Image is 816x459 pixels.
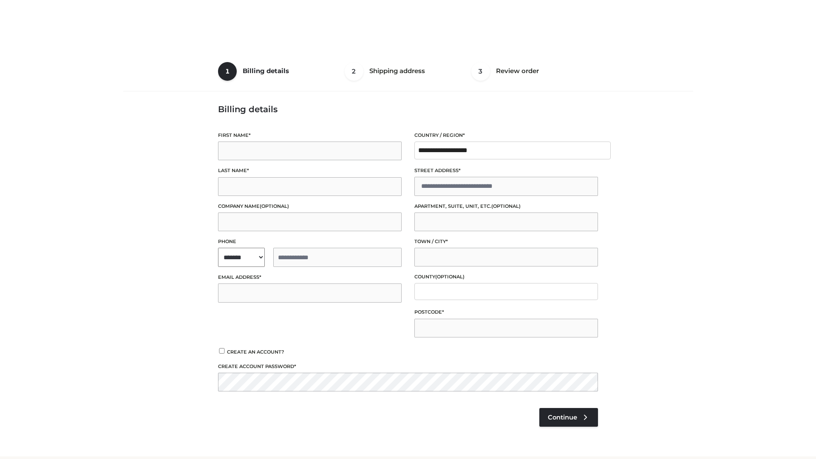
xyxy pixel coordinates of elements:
a: Continue [539,408,598,427]
span: Continue [548,414,577,421]
span: Billing details [243,67,289,75]
span: 3 [471,62,490,81]
span: 2 [345,62,363,81]
label: Apartment, suite, unit, etc. [414,202,598,210]
input: Create an account? [218,348,226,354]
label: Create account password [218,363,598,371]
span: Review order [496,67,539,75]
label: Phone [218,238,402,246]
label: Street address [414,167,598,175]
span: Shipping address [369,67,425,75]
label: Last name [218,167,402,175]
span: (optional) [260,203,289,209]
span: (optional) [435,274,465,280]
h3: Billing details [218,104,598,114]
span: Create an account? [227,349,284,355]
label: Email address [218,273,402,281]
label: County [414,273,598,281]
label: Town / City [414,238,598,246]
label: First name [218,131,402,139]
span: (optional) [491,203,521,209]
label: Company name [218,202,402,210]
span: 1 [218,62,237,81]
label: Postcode [414,308,598,316]
label: Country / Region [414,131,598,139]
